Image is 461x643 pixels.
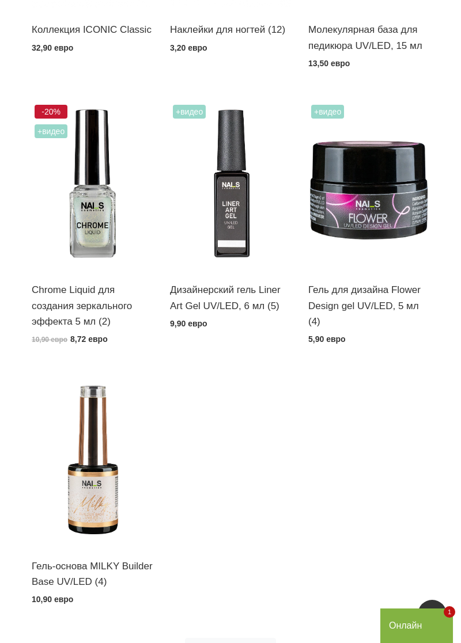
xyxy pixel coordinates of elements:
[170,282,291,313] a: Дизайнерский гель Liner Art Gel UV/LED, 6 мл (5)
[308,22,429,53] a: Молекулярная база для педикюра UV/LED, 15 мл
[314,107,341,116] font: +Видео
[32,561,153,587] font: Гель-основа MILKY Builder Base UV/LED (4)
[37,127,65,136] font: +Видео
[308,59,350,68] font: 13,50 евро
[170,43,207,52] font: 3,20 евро
[170,22,291,37] a: Наклейки для ногтей (12)
[32,336,67,344] font: 10,90 евро
[41,107,61,116] font: -20%
[176,107,203,116] font: +Видео
[32,24,152,35] font: Коллекция ICONIC Classic
[32,22,153,37] a: Коллекция ICONIC Classic
[308,102,429,268] img: Гель для дизайна ногтей Flower Design Gel – это стойкий гель с элементами сухоцветов. Удобная фор...
[308,334,346,344] font: 5,90 евро
[32,378,153,544] img: Milky Builder Base – база-гель молочного цвета с идеальной стойкостью и отличными самовыравнивающ...
[32,282,153,329] a: Chrome Liquid для создания зеркального эффекта 5 мл (2)
[170,102,291,268] img: Liner Art Gel — гель для дизайна с УФ- и LED-подсветкой для создания тонких, ровных, пигментирова...
[32,43,73,52] font: 32,90 евро
[32,595,73,604] font: 10,90 евро
[170,319,207,328] font: 9,90 евро
[170,24,285,35] font: Наклейки для ногтей (12)
[32,284,132,326] font: Chrome Liquid для создания зеркального эффекта 5 мл (2)
[170,284,281,311] font: Дизайнерский гель Liner Art Gel UV/LED, 6 мл (5)
[380,606,455,643] iframe: виджет чата
[32,102,153,268] img: Дизайн-продукт для создания зеркального эффекта. ПРИМЕНЕНИЕ: Встряхните перед использованием. Нан...
[308,282,429,329] a: Гель для дизайна Flower Design gel UV/LED, 5 мл (4)
[70,334,108,344] font: 8,72 евро
[32,558,153,589] a: Гель-основа MILKY Builder Base UV/LED (4)
[308,24,422,51] font: Молекулярная база для педикюра UV/LED, 15 мл
[308,284,421,326] font: Гель для дизайна Flower Design gel UV/LED, 5 мл (4)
